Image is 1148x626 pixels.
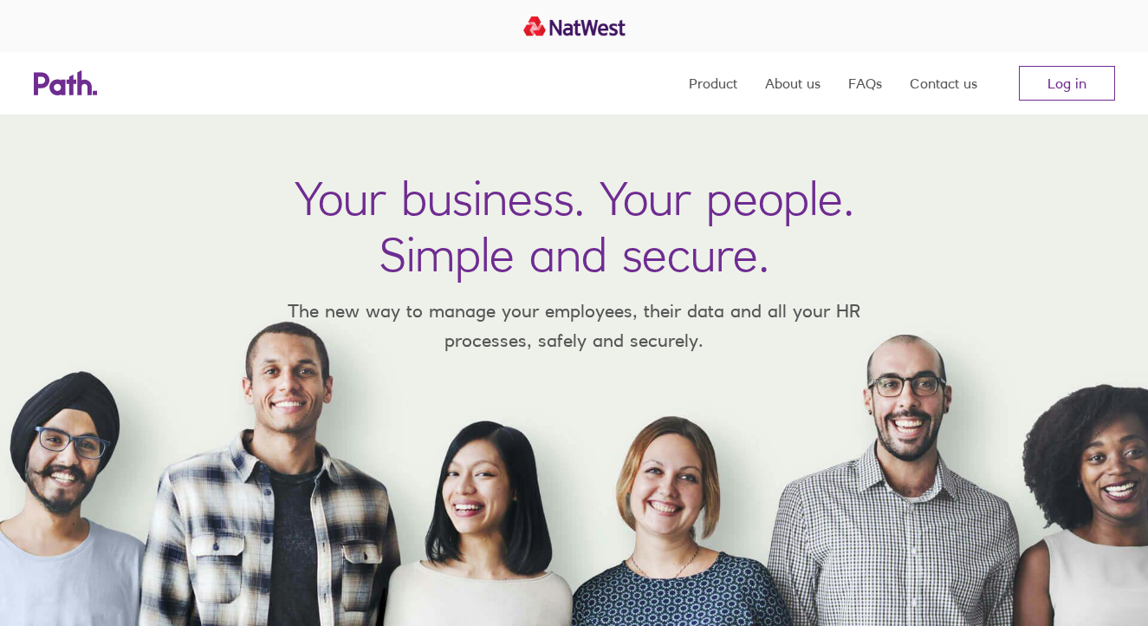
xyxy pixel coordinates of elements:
[910,52,977,114] a: Contact us
[263,297,886,355] p: The new way to manage your employees, their data and all your HR processes, safely and securely.
[689,52,737,114] a: Product
[765,52,820,114] a: About us
[295,170,854,283] h1: Your business. Your people. Simple and secure.
[1019,66,1115,101] a: Log in
[848,52,882,114] a: FAQs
